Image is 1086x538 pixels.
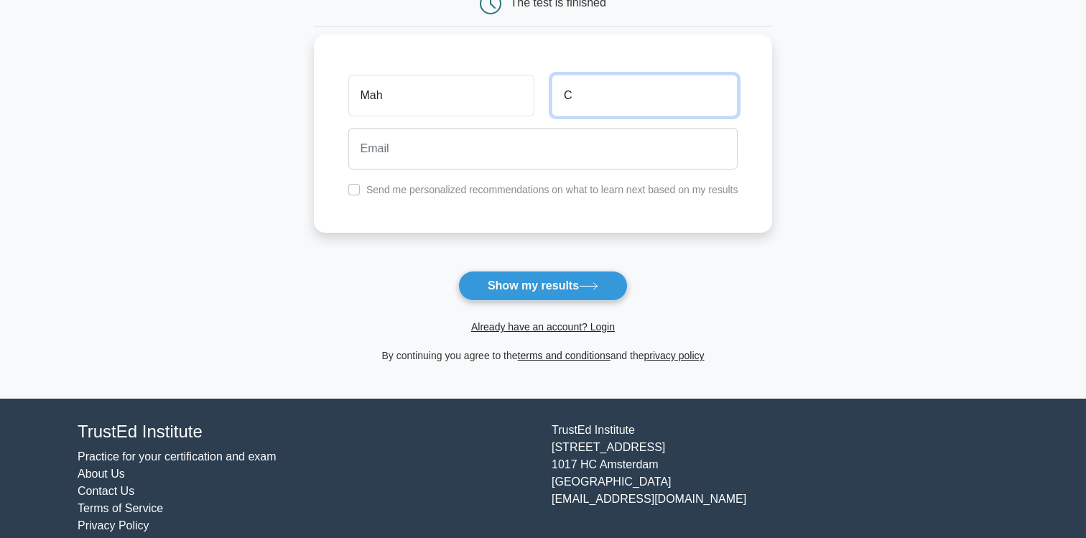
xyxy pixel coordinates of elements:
a: Privacy Policy [78,519,149,532]
input: First name [348,75,534,116]
a: Practice for your certification and exam [78,450,277,463]
a: privacy policy [644,350,705,361]
input: Email [348,128,738,170]
div: By continuing you agree to the and the [305,347,781,364]
a: Contact Us [78,485,134,497]
input: Last name [552,75,738,116]
a: About Us [78,468,125,480]
label: Send me personalized recommendations on what to learn next based on my results [366,184,738,195]
a: terms and conditions [518,350,611,361]
h4: TrustEd Institute [78,422,534,442]
a: Already have an account? Login [471,321,615,333]
button: Show my results [458,271,628,301]
a: Terms of Service [78,502,163,514]
div: TrustEd Institute [STREET_ADDRESS] 1017 HC Amsterdam [GEOGRAPHIC_DATA] [EMAIL_ADDRESS][DOMAIN_NAME] [543,422,1017,534]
